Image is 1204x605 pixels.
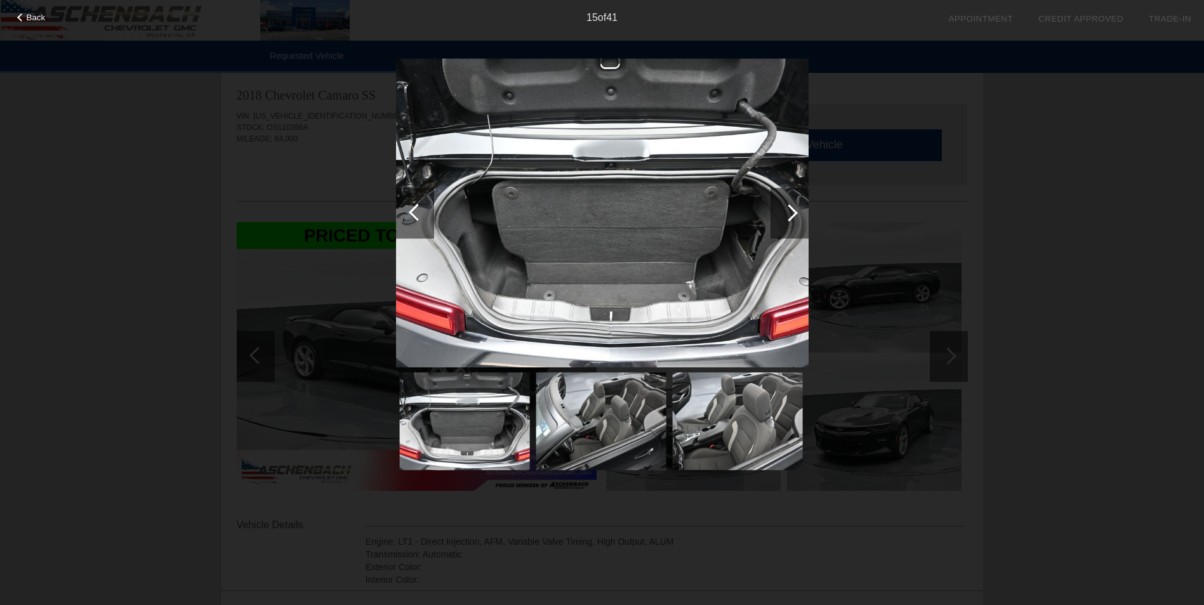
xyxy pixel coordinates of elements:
[1038,14,1123,23] a: Credit Approved
[586,12,598,23] span: 15
[27,13,46,22] span: Back
[536,372,666,470] img: 395e1dca-07b7-4171-8199-8ea2f9594732.jpg
[1149,14,1191,23] a: Trade-In
[672,372,802,470] img: 65585422-139a-4e68-948c-a80417a38b32.jpg
[396,58,809,367] img: 3a689653-c119-4912-a279-e94dfb729257.jpg
[606,12,618,23] span: 41
[399,372,529,470] img: 3a689653-c119-4912-a279-e94dfb729257.jpg
[948,14,1013,23] a: Appointment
